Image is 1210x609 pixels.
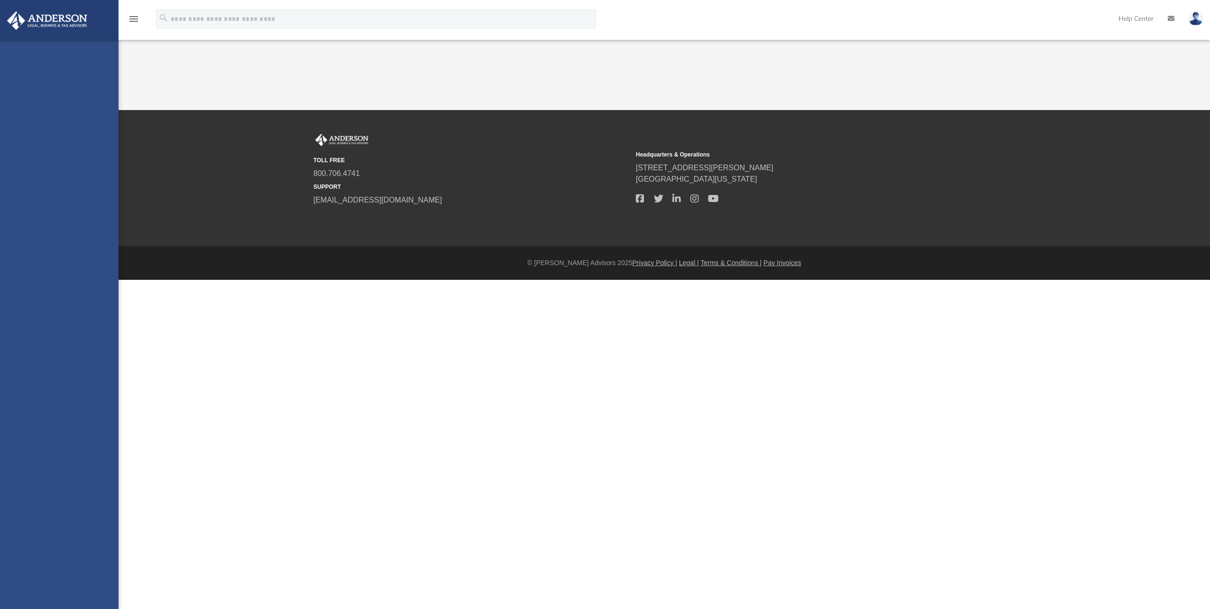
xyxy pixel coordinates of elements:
[119,258,1210,268] div: © [PERSON_NAME] Advisors 2025
[701,259,762,267] a: Terms & Conditions |
[128,13,139,25] i: menu
[763,259,801,267] a: Pay Invoices
[128,18,139,25] a: menu
[4,11,90,30] img: Anderson Advisors Platinum Portal
[1189,12,1203,26] img: User Pic
[636,164,773,172] a: [STREET_ADDRESS][PERSON_NAME]
[158,13,169,23] i: search
[679,259,699,267] a: Legal |
[313,196,442,204] a: [EMAIL_ADDRESS][DOMAIN_NAME]
[632,259,678,267] a: Privacy Policy |
[636,175,757,183] a: [GEOGRAPHIC_DATA][US_STATE]
[313,156,629,165] small: TOLL FREE
[636,150,952,159] small: Headquarters & Operations
[313,134,370,146] img: Anderson Advisors Platinum Portal
[313,183,629,191] small: SUPPORT
[313,169,360,177] a: 800.706.4741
